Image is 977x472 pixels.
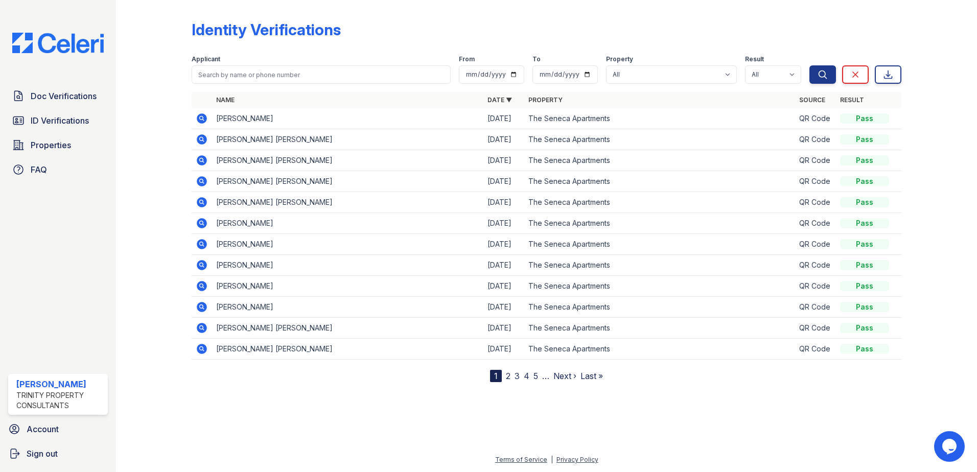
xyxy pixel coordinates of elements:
span: Doc Verifications [31,90,97,102]
a: 4 [524,371,529,381]
td: The Seneca Apartments [524,318,796,339]
div: Identity Verifications [192,20,341,39]
div: Pass [840,344,889,354]
td: QR Code [795,234,836,255]
td: QR Code [795,276,836,297]
td: [PERSON_NAME] [212,213,483,234]
div: Pass [840,134,889,145]
td: [DATE] [483,234,524,255]
span: Account [27,423,59,435]
div: Trinity Property Consultants [16,390,104,411]
td: [DATE] [483,108,524,129]
td: QR Code [795,108,836,129]
td: QR Code [795,318,836,339]
td: [DATE] [483,255,524,276]
div: Pass [840,218,889,228]
span: FAQ [31,163,47,176]
td: [DATE] [483,318,524,339]
div: Pass [840,260,889,270]
div: Pass [840,176,889,186]
td: [PERSON_NAME] [212,276,483,297]
td: [PERSON_NAME] [PERSON_NAME] [212,339,483,360]
td: [PERSON_NAME] [PERSON_NAME] [212,192,483,213]
td: The Seneca Apartments [524,234,796,255]
td: [DATE] [483,171,524,192]
a: Source [799,96,825,104]
td: [DATE] [483,297,524,318]
span: ID Verifications [31,114,89,127]
a: Date ▼ [487,96,512,104]
td: The Seneca Apartments [524,276,796,297]
div: Pass [840,197,889,207]
a: FAQ [8,159,108,180]
div: Pass [840,155,889,166]
td: [PERSON_NAME] [PERSON_NAME] [212,318,483,339]
td: QR Code [795,150,836,171]
a: ID Verifications [8,110,108,131]
td: [PERSON_NAME] [PERSON_NAME] [212,150,483,171]
td: QR Code [795,339,836,360]
a: Terms of Service [495,456,547,463]
div: Pass [840,113,889,124]
div: | [551,456,553,463]
label: From [459,55,475,63]
td: [DATE] [483,129,524,150]
div: Pass [840,281,889,291]
td: The Seneca Apartments [524,192,796,213]
a: Property [528,96,563,104]
td: The Seneca Apartments [524,339,796,360]
td: QR Code [795,297,836,318]
td: QR Code [795,213,836,234]
span: … [542,370,549,382]
a: Last » [580,371,603,381]
td: The Seneca Apartments [524,213,796,234]
td: [DATE] [483,276,524,297]
input: Search by name or phone number [192,65,451,84]
td: The Seneca Apartments [524,108,796,129]
iframe: chat widget [934,431,967,462]
a: 2 [506,371,510,381]
div: 1 [490,370,502,382]
img: CE_Logo_Blue-a8612792a0a2168367f1c8372b55b34899dd931a85d93a1a3d3e32e68fde9ad4.png [4,33,112,53]
td: [PERSON_NAME] [212,297,483,318]
td: QR Code [795,192,836,213]
td: QR Code [795,129,836,150]
label: Property [606,55,633,63]
span: Properties [31,139,71,151]
a: Name [216,96,235,104]
div: Pass [840,302,889,312]
td: [PERSON_NAME] [PERSON_NAME] [212,171,483,192]
a: Doc Verifications [8,86,108,106]
td: [PERSON_NAME] [PERSON_NAME] [212,129,483,150]
td: QR Code [795,255,836,276]
a: 5 [533,371,538,381]
td: The Seneca Apartments [524,171,796,192]
td: [PERSON_NAME] [212,234,483,255]
a: Privacy Policy [556,456,598,463]
label: To [532,55,541,63]
td: The Seneca Apartments [524,129,796,150]
a: Sign out [4,443,112,464]
td: [PERSON_NAME] [212,255,483,276]
a: Next › [553,371,576,381]
td: The Seneca Apartments [524,297,796,318]
td: [DATE] [483,192,524,213]
td: [DATE] [483,213,524,234]
a: Account [4,419,112,439]
div: Pass [840,239,889,249]
span: Sign out [27,447,58,460]
td: The Seneca Apartments [524,255,796,276]
td: [PERSON_NAME] [212,108,483,129]
a: 3 [515,371,520,381]
td: [DATE] [483,150,524,171]
div: Pass [840,323,889,333]
td: The Seneca Apartments [524,150,796,171]
a: Result [840,96,864,104]
td: [DATE] [483,339,524,360]
label: Result [745,55,764,63]
label: Applicant [192,55,220,63]
div: [PERSON_NAME] [16,378,104,390]
a: Properties [8,135,108,155]
td: QR Code [795,171,836,192]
